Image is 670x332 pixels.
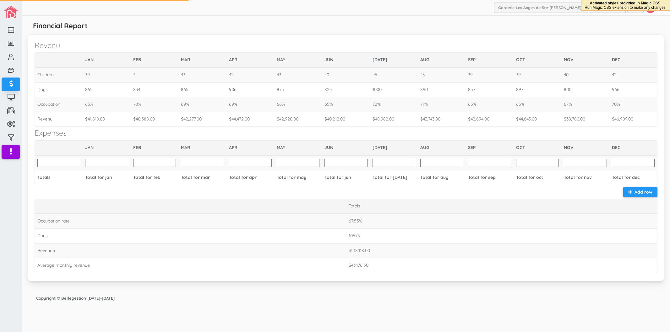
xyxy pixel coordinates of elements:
[585,5,667,10] span: Run Magic CSS extension to make any changes.
[466,53,513,67] td: SEP
[226,82,274,97] td: 906
[561,141,609,155] td: NOV
[561,67,609,82] td: 40
[609,82,657,97] td: 966
[226,53,274,67] td: APR
[418,170,466,185] td: Total for aug
[178,97,226,112] td: 69%
[514,82,561,97] td: 897
[609,170,657,185] td: Total for dec
[561,97,609,112] td: 67%
[418,67,466,82] td: 43
[514,170,561,185] td: Total for oct
[131,141,178,155] td: FEB
[561,112,609,126] td: $38,780.00
[274,97,322,112] td: 66%
[609,112,657,126] td: $46,989.00
[561,53,609,67] td: NOV
[418,82,466,97] td: 890
[226,112,274,126] td: $44,472.00
[83,112,130,126] td: $41,818.00
[4,6,18,18] img: image
[370,112,418,126] td: $48,982.00
[418,112,466,126] td: $43,743.00
[466,97,513,112] td: 65%
[274,141,322,155] td: MAY
[322,53,370,67] td: JUN
[83,53,130,67] td: JAN
[274,53,322,67] td: MAY
[370,97,418,112] td: 72%
[35,67,83,82] td: Children
[178,82,226,97] td: 865
[322,112,370,126] td: $40,212.00
[466,170,513,185] td: Total for sep
[226,141,274,155] td: APR
[35,228,346,243] td: Days
[131,112,178,126] td: $40,588.00
[322,170,370,185] td: Total for jun
[514,53,561,67] td: OCT
[35,97,83,112] td: Occupation
[346,214,657,228] td: 67.55%
[370,170,418,185] td: Total for [DATE]
[35,112,83,126] td: Revenu
[609,67,657,82] td: 42
[466,67,513,82] td: 39
[131,53,178,67] td: FEB
[178,67,226,82] td: 43
[35,214,346,228] td: Occupation rate
[561,82,609,97] td: 800
[346,199,657,214] td: Totals
[609,141,657,155] td: DEC
[322,97,370,112] td: 65%
[609,53,657,67] td: DEC
[131,97,178,112] td: 70%
[514,97,561,112] td: 65%
[131,170,178,185] td: Total for feb
[274,82,322,97] td: 875
[370,82,418,97] td: 1000
[35,258,346,273] td: Average monthly revenue
[83,141,130,155] td: JAN
[514,67,561,82] td: 39
[35,82,83,97] td: Days
[83,82,130,97] td: 865
[83,97,130,112] td: 63%
[346,258,657,273] td: $43,176.50
[178,141,226,155] td: MAR
[466,112,513,126] td: $42,694.00
[178,170,226,185] td: Total for mar
[623,187,657,197] button: Add row
[131,67,178,82] td: 44
[36,296,115,301] strong: Copyright © Bellegestion [DATE]-[DATE]
[226,67,274,82] td: 42
[346,243,657,258] td: $518,118.00
[83,67,130,82] td: 39
[178,53,226,67] td: MAR
[466,82,513,97] td: 857
[322,82,370,97] td: 823
[561,170,609,185] td: Total for nov
[35,41,657,49] h2: Revenu
[585,1,667,10] div: Activated styles provided in Magic CSS.
[418,141,466,155] td: AUG
[609,97,657,112] td: 70%
[514,112,561,126] td: $44,643.00
[370,67,418,82] td: 45
[226,97,274,112] td: 69%
[418,53,466,67] td: AUG
[322,141,370,155] td: JUN
[35,170,83,185] td: Totals
[346,228,657,243] td: 10578
[274,170,322,185] td: Total for may
[274,67,322,82] td: 43
[35,243,346,258] td: Revenue
[178,112,226,126] td: $42,277.00
[370,53,418,67] td: [DATE]
[514,141,561,155] td: OCT
[226,170,274,185] td: Total for apr
[274,112,322,126] td: $42,920.00
[418,97,466,112] td: 71%
[35,129,657,137] h2: Expenses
